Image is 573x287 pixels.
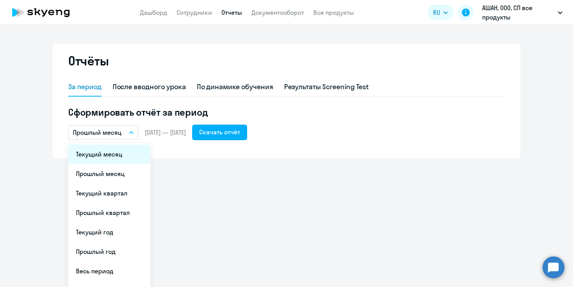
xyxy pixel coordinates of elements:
button: RU [428,5,453,20]
a: Отчеты [221,9,242,16]
h5: Сформировать отчёт за период [68,106,505,118]
span: RU [433,8,440,17]
a: Дашборд [140,9,167,16]
div: Результаты Screening Test [284,82,369,92]
button: АШАН, ООО, СП все продукты [478,3,566,22]
p: АШАН, ООО, СП все продукты [482,3,555,22]
div: По динамике обучения [197,82,273,92]
a: Сотрудники [177,9,212,16]
button: Прошлый месяц [68,125,138,140]
button: Скачать отчёт [192,125,247,140]
a: Все продукты [313,9,354,16]
div: За период [68,82,102,92]
p: Прошлый месяц [73,128,122,137]
span: [DATE] — [DATE] [145,128,186,137]
div: После вводного урока [113,82,186,92]
a: Документооборот [251,9,304,16]
div: Скачать отчёт [199,127,240,137]
h2: Отчёты [68,53,109,69]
